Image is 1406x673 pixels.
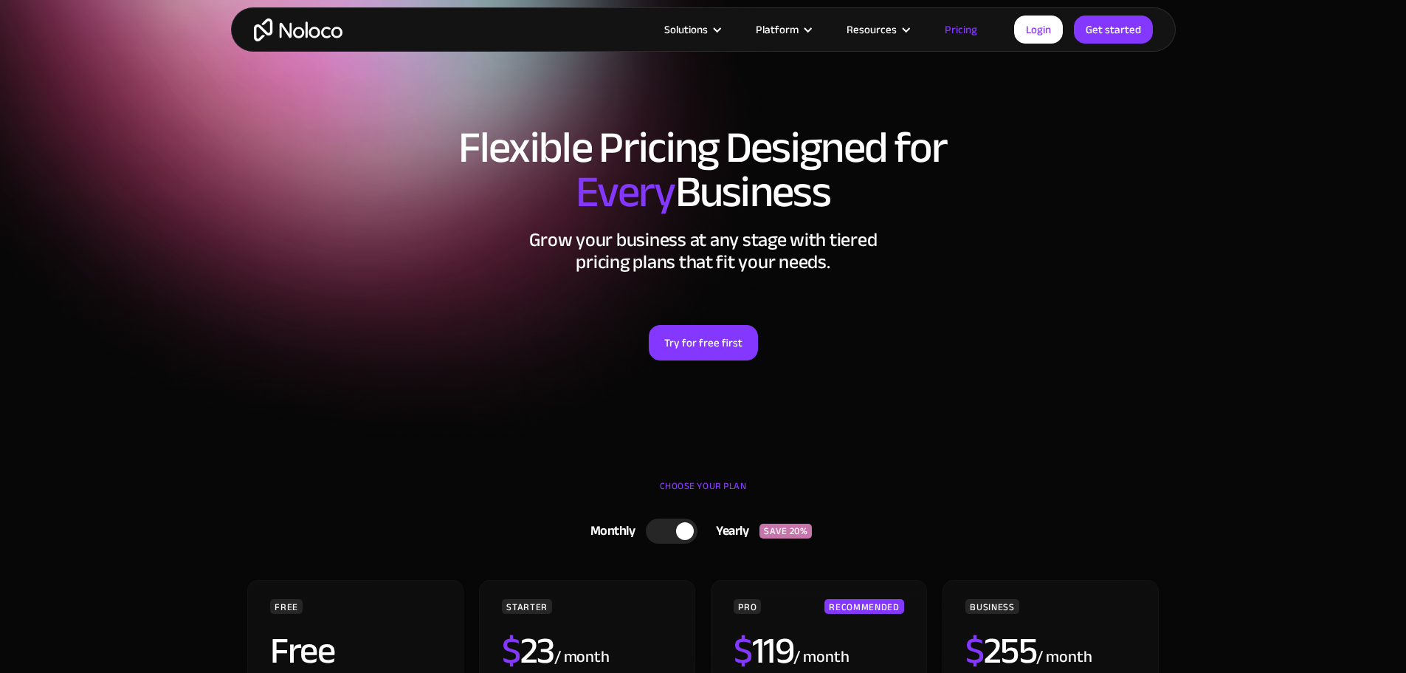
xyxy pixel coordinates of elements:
div: BUSINESS [965,599,1019,614]
h2: Grow your business at any stage with tiered pricing plans that fit your needs. [246,229,1161,273]
a: Login [1014,16,1063,44]
div: Resources [847,20,897,39]
div: Yearly [697,520,759,542]
a: Pricing [926,20,996,39]
a: Try for free first [649,325,758,361]
h2: 23 [502,632,554,669]
div: CHOOSE YOUR PLAN [246,475,1161,512]
h2: 119 [734,632,793,669]
div: Resources [828,20,926,39]
div: Solutions [664,20,708,39]
span: Every [576,151,675,233]
div: FREE [270,599,303,614]
h1: Flexible Pricing Designed for Business [246,126,1161,214]
h2: Free [270,632,334,669]
a: home [254,18,342,41]
div: PRO [734,599,761,614]
div: STARTER [502,599,551,614]
div: RECOMMENDED [824,599,903,614]
div: Platform [737,20,828,39]
div: Platform [756,20,799,39]
div: / month [554,646,610,669]
div: SAVE 20% [759,524,812,539]
a: Get started [1074,16,1153,44]
div: Monthly [572,520,647,542]
h2: 255 [965,632,1036,669]
div: / month [1036,646,1092,669]
div: / month [793,646,849,669]
div: Solutions [646,20,737,39]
